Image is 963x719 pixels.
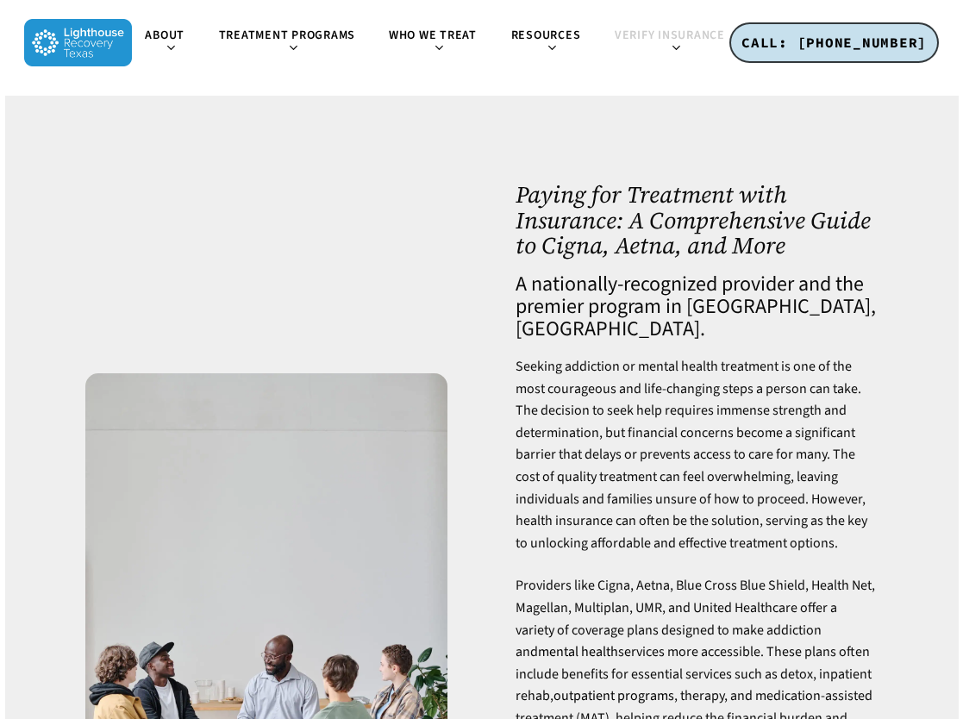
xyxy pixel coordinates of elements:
[132,29,207,56] a: About
[729,22,939,64] a: CALL: [PHONE_NUMBER]
[207,29,376,56] a: Treatment Programs
[498,29,603,56] a: Resources
[219,27,356,44] span: Treatment Programs
[389,27,477,44] span: Who We Treat
[24,19,132,66] img: Lighthouse Recovery Texas
[538,642,618,661] a: mental health
[741,34,927,51] span: CALL: [PHONE_NUMBER]
[516,357,867,553] span: Seeking addiction or mental health treatment is one of the most courageous and life-changing step...
[516,182,878,259] h1: Paying for Treatment with Insurance: A Comprehensive Guide to Cigna, Aetna, and More
[145,27,184,44] span: About
[553,686,674,705] a: outpatient programs
[511,27,581,44] span: Resources
[376,29,497,56] a: Who We Treat
[516,273,878,341] h4: A nationally-recognized provider and the premier program in [GEOGRAPHIC_DATA], [GEOGRAPHIC_DATA].
[602,29,746,56] a: Verify Insurance
[615,27,725,44] span: Verify Insurance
